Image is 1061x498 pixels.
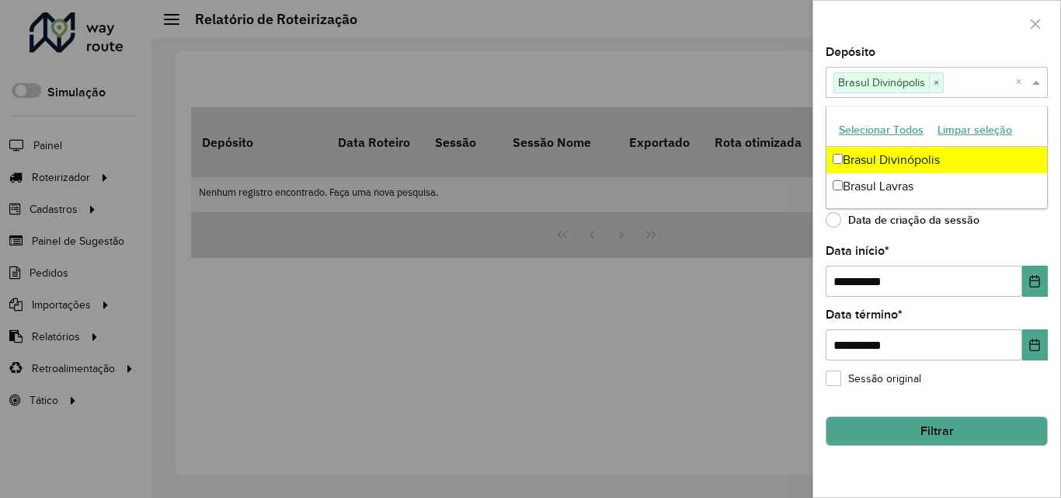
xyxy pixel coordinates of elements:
ng-dropdown-panel: Options list [826,106,1048,209]
label: Sessão original [826,371,921,387]
label: Data de criação da sessão [826,212,979,228]
span: Brasul Divinópolis [834,73,929,92]
label: Data término [826,305,903,324]
button: Filtrar [826,416,1048,446]
button: Choose Date [1022,329,1048,360]
div: Brasul Divinópolis [826,147,1047,173]
div: Brasul Lavras [826,173,1047,200]
button: Selecionar Todos [832,118,931,142]
button: Limpar seleção [931,118,1019,142]
button: Choose Date [1022,266,1048,297]
label: Depósito [826,43,875,61]
span: Clear all [1015,73,1028,92]
label: Data início [826,242,889,260]
span: × [929,74,943,92]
